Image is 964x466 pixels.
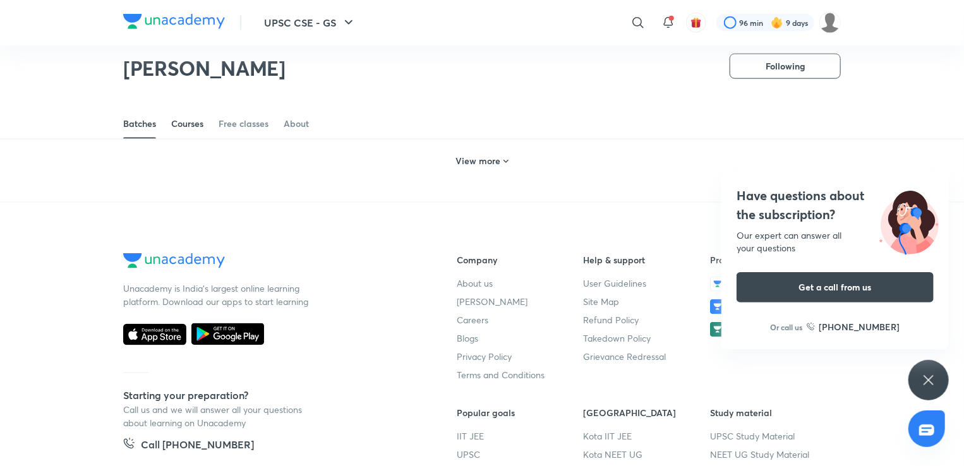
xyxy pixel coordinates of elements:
[584,295,711,308] a: Site Map
[457,332,584,345] a: Blogs
[284,109,309,139] a: About
[737,229,934,254] div: Our expert can answer all your questions
[710,299,837,314] a: Educator app
[807,320,900,333] a: [PHONE_NUMBER]
[584,407,711,420] h6: [GEOGRAPHIC_DATA]
[730,54,841,79] button: Following
[141,438,254,455] h5: Call [PHONE_NUMBER]
[710,253,837,266] h6: Products
[737,272,934,302] button: Get a call from us
[123,282,313,308] p: Unacademy is India’s largest online learning platform. Download our apps to start learning
[819,12,841,33] img: Kiran Saini
[584,350,711,363] a: Grievance Redressal
[710,277,725,292] img: Learner app
[123,117,156,130] div: Batches
[584,448,711,462] a: Kota NEET UG
[710,299,725,314] img: Educator app
[710,322,725,337] img: Parent app
[219,117,268,130] div: Free classes
[457,350,584,363] a: Privacy Policy
[690,17,702,28] img: avatar
[123,438,254,455] a: Call [PHONE_NUMBER]
[584,430,711,443] a: Kota IIT JEE
[256,10,364,35] button: UPSC CSE - GS
[710,407,837,420] h6: Study material
[123,109,156,139] a: Batches
[123,14,225,29] img: Company Logo
[457,313,488,326] span: Careers
[457,277,584,290] a: About us
[771,16,783,29] img: streak
[584,253,711,266] h6: Help & support
[771,321,803,333] p: Or call us
[456,155,501,167] h6: View more
[457,368,584,381] a: Terms and Conditions
[819,320,900,333] h6: [PHONE_NUMBER]
[123,253,416,272] a: Company Logo
[710,277,837,292] a: Learner app
[171,109,203,139] a: Courses
[766,60,805,73] span: Following
[123,253,225,268] img: Company Logo
[123,388,416,403] h5: Starting your preparation?
[457,448,584,462] a: UPSC
[584,332,711,345] a: Takedown Policy
[123,403,313,430] p: Call us and we will answer all your questions about learning on Unacademy
[171,117,203,130] div: Courses
[457,313,584,326] a: Careers
[123,14,225,32] a: Company Logo
[457,407,584,420] h6: Popular goals
[284,117,309,130] div: About
[737,186,934,224] h4: Have questions about the subscription?
[457,430,584,443] a: IIT JEE
[457,253,584,266] h6: Company
[710,322,837,337] a: Parent app
[123,56,286,81] h2: [PERSON_NAME]
[686,13,706,33] button: avatar
[710,448,837,462] a: NEET UG Study Material
[869,186,949,254] img: ttu_illustration_new.svg
[219,109,268,139] a: Free classes
[710,430,837,443] a: UPSC Study Material
[584,277,711,290] a: User Guidelines
[457,295,584,308] a: [PERSON_NAME]
[584,313,711,326] a: Refund Policy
